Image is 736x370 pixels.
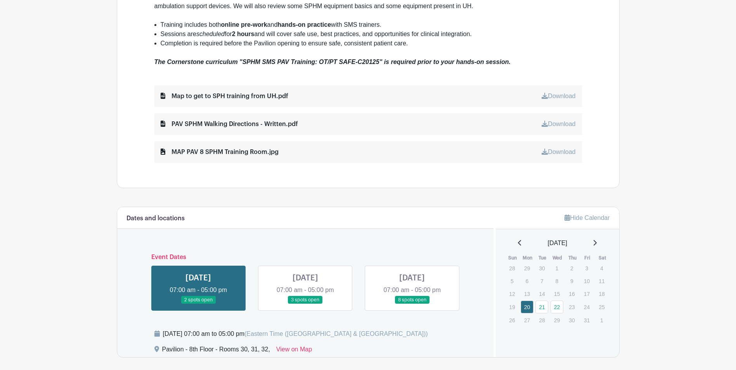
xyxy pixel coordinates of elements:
p: 1 [551,262,563,274]
th: Sat [595,254,610,262]
th: Mon [520,254,535,262]
p: 11 [595,275,608,287]
p: 26 [506,314,518,326]
p: 31 [580,314,593,326]
a: 20 [521,301,533,313]
p: 7 [535,275,548,287]
p: 15 [551,288,563,300]
span: (Eastern Time ([GEOGRAPHIC_DATA] & [GEOGRAPHIC_DATA])) [244,330,428,337]
div: Map to get to SPH training from UH.pdf [161,92,288,101]
li: Sessions are for and will cover safe use, best practices, and opportunities for clinical integrat... [161,29,582,39]
p: 28 [506,262,518,274]
strong: online pre-work [221,21,267,28]
em: The Cornerstone curriculum "SPHM SMS PAV Training: OT/PT SAFE-C20125" is required prior to your h... [154,59,511,65]
p: 28 [535,314,548,326]
p: 3 [580,262,593,274]
th: Wed [550,254,565,262]
div: [DATE] 07:00 am to 05:00 pm [163,329,428,339]
p: 9 [565,275,578,287]
a: Download [542,93,575,99]
p: 17 [580,288,593,300]
strong: 2 hours [232,31,255,37]
a: Hide Calendar [565,214,610,221]
th: Tue [535,254,550,262]
strong: hands-on practice [277,21,331,28]
p: 19 [506,301,518,313]
p: 30 [535,262,548,274]
h6: Dates and locations [126,215,185,222]
li: Completion is required before the Pavilion opening to ensure safe, consistent patient care. [161,39,582,48]
p: 29 [551,314,563,326]
p: 2 [565,262,578,274]
p: 8 [551,275,563,287]
h6: Event Dates [145,254,466,261]
span: [DATE] [548,239,567,248]
p: 27 [521,314,533,326]
em: scheduled [196,31,225,37]
div: PAV SPHM Walking Directions - Written.pdf [161,119,298,129]
th: Fri [580,254,595,262]
div: MAP PAV 8 SPHM Training Room.jpg [161,147,279,157]
p: 25 [595,301,608,313]
p: 4 [595,262,608,274]
p: 24 [580,301,593,313]
div: Pavilion - 8th Floor - Rooms 30, 31, 32, [162,345,270,357]
p: 14 [535,288,548,300]
p: 10 [580,275,593,287]
a: Download [542,121,575,127]
p: 30 [565,314,578,326]
th: Thu [565,254,580,262]
a: 22 [551,301,563,313]
p: 13 [521,288,533,300]
a: Download [542,149,575,155]
p: 18 [595,288,608,300]
li: Training includes both and with SMS trainers. [161,20,582,29]
th: Sun [505,254,520,262]
p: 6 [521,275,533,287]
p: 16 [565,288,578,300]
p: 1 [595,314,608,326]
a: View on Map [276,345,312,357]
p: 23 [565,301,578,313]
p: 12 [506,288,518,300]
p: 29 [521,262,533,274]
a: 21 [535,301,548,313]
p: 5 [506,275,518,287]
